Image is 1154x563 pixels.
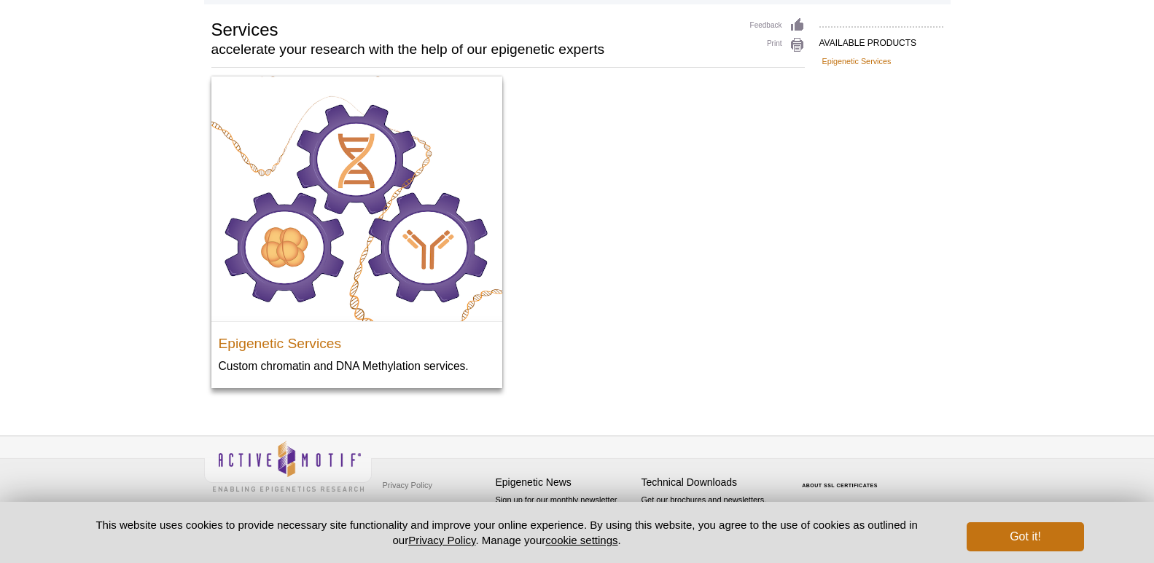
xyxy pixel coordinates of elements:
p: Sign up for our monthly newsletter highlighting recent publications in the field of epigenetics. [496,494,634,543]
a: Active Motif End-to-end Epigenetic Services Epigenetic Services Custom chromatin and DNA Methylat... [211,76,502,387]
table: Click to Verify - This site chose Symantec SSL for secure e-commerce and confidential communicati... [787,462,897,494]
a: Feedback [750,17,805,34]
a: ABOUT SSL CERTIFICATES [802,483,878,488]
img: Active Motif End-to-end Epigenetic Services [211,76,502,321]
p: Get our brochures and newsletters, or request them by mail. [642,494,780,531]
p: Custom chromatin and DNA Methylation services. [219,358,495,374]
h4: Technical Downloads [642,476,780,489]
a: Terms & Conditions [379,496,456,518]
h1: Services [211,17,736,39]
a: Epigenetic Services [822,55,892,68]
h2: accelerate your research with the help of our epigenetic experts [211,43,736,56]
a: Privacy Policy [408,534,475,546]
img: Active Motif, [204,436,372,495]
h3: Epigenetic Services [219,329,495,351]
a: Print [750,37,805,53]
h4: Epigenetic News [496,476,634,489]
button: Got it! [967,522,1083,551]
button: cookie settings [545,534,617,546]
h2: AVAILABLE PRODUCTS [819,26,943,52]
p: This website uses cookies to provide necessary site functionality and improve your online experie... [71,517,943,548]
a: Privacy Policy [379,474,436,496]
